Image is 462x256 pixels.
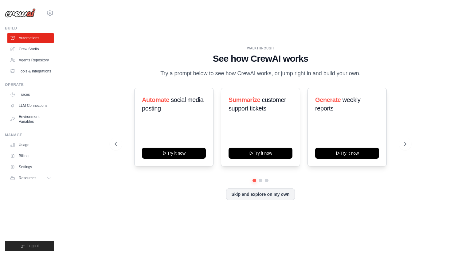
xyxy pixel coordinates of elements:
a: Settings [7,162,54,172]
div: Build [5,26,54,31]
span: Generate [315,96,341,103]
span: Summarize [229,96,260,103]
span: Resources [19,176,36,180]
span: social media posting [142,96,204,112]
a: Automations [7,33,54,43]
div: WALKTHROUGH [115,46,406,51]
a: Agents Repository [7,55,54,65]
a: Usage [7,140,54,150]
div: Operate [5,82,54,87]
button: Try it now [229,148,292,159]
img: Logo [5,8,36,17]
span: customer support tickets [229,96,286,112]
button: Try it now [142,148,206,159]
button: Resources [7,173,54,183]
iframe: Chat Widget [431,227,462,256]
span: Logout [27,243,39,248]
a: Environment Variables [7,112,54,126]
button: Try it now [315,148,379,159]
button: Skip and explore on my own [226,188,295,200]
p: Try a prompt below to see how CrewAI works, or jump right in and build your own. [157,69,364,78]
span: Automate [142,96,169,103]
button: Logout [5,241,54,251]
a: Billing [7,151,54,161]
a: Crew Studio [7,44,54,54]
a: LLM Connections [7,101,54,111]
div: Manage [5,133,54,138]
a: Traces [7,90,54,99]
a: Tools & Integrations [7,66,54,76]
h1: See how CrewAI works [115,53,406,64]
